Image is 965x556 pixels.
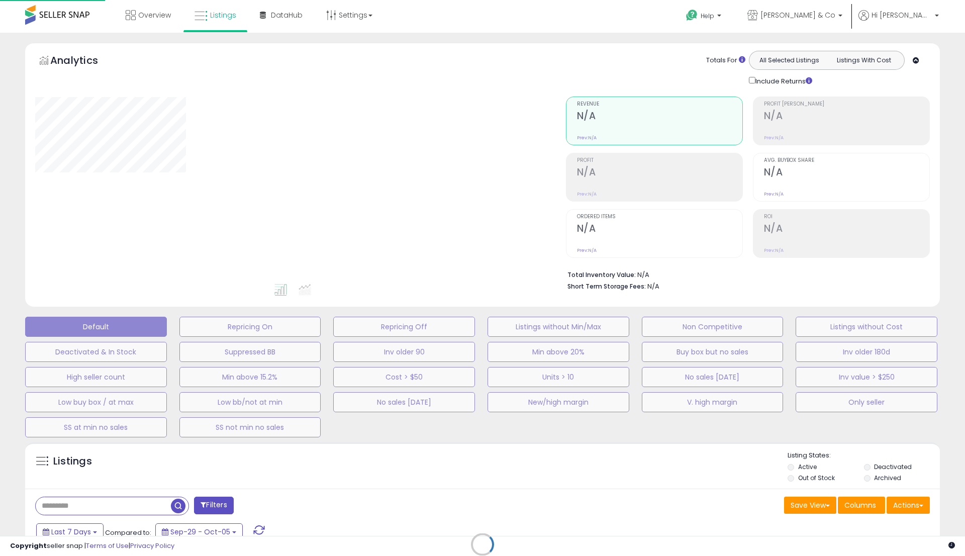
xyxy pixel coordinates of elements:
[796,367,937,387] button: Inv value > $250
[686,9,698,22] i: Get Help
[752,54,827,67] button: All Selected Listings
[50,53,118,70] h5: Analytics
[577,214,742,220] span: Ordered Items
[764,135,784,141] small: Prev: N/A
[577,135,597,141] small: Prev: N/A
[488,317,629,337] button: Listings without Min/Max
[271,10,303,20] span: DataHub
[577,247,597,253] small: Prev: N/A
[764,102,929,107] span: Profit [PERSON_NAME]
[642,342,784,362] button: Buy box but no sales
[760,10,835,20] span: [PERSON_NAME] & Co
[10,541,174,551] div: seller snap | |
[741,75,824,86] div: Include Returns
[488,342,629,362] button: Min above 20%
[179,392,321,412] button: Low bb/not at min
[333,392,475,412] button: No sales [DATE]
[179,317,321,337] button: Repricing On
[333,342,475,362] button: Inv older 90
[577,158,742,163] span: Profit
[764,191,784,197] small: Prev: N/A
[764,158,929,163] span: Avg. Buybox Share
[25,317,167,337] button: Default
[567,282,646,291] b: Short Term Storage Fees:
[577,166,742,180] h2: N/A
[642,367,784,387] button: No sales [DATE]
[25,367,167,387] button: High seller count
[796,392,937,412] button: Only seller
[333,317,475,337] button: Repricing Off
[764,247,784,253] small: Prev: N/A
[764,166,929,180] h2: N/A
[577,110,742,124] h2: N/A
[764,110,929,124] h2: N/A
[858,10,939,33] a: Hi [PERSON_NAME]
[488,367,629,387] button: Units > 10
[577,102,742,107] span: Revenue
[25,417,167,437] button: SS at min no sales
[567,268,922,280] li: N/A
[179,342,321,362] button: Suppressed BB
[179,417,321,437] button: SS not min no sales
[642,317,784,337] button: Non Competitive
[678,2,731,33] a: Help
[647,282,659,291] span: N/A
[764,214,929,220] span: ROI
[210,10,236,20] span: Listings
[567,270,636,279] b: Total Inventory Value:
[872,10,932,20] span: Hi [PERSON_NAME]
[488,392,629,412] button: New/high margin
[25,392,167,412] button: Low buy box / at max
[706,56,745,65] div: Totals For
[138,10,171,20] span: Overview
[701,12,714,20] span: Help
[25,342,167,362] button: Deactivated & In Stock
[10,541,47,550] strong: Copyright
[796,317,937,337] button: Listings without Cost
[577,223,742,236] h2: N/A
[333,367,475,387] button: Cost > $50
[577,191,597,197] small: Prev: N/A
[642,392,784,412] button: V. high margin
[826,54,901,67] button: Listings With Cost
[796,342,937,362] button: Inv older 180d
[764,223,929,236] h2: N/A
[179,367,321,387] button: Min above 15.2%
